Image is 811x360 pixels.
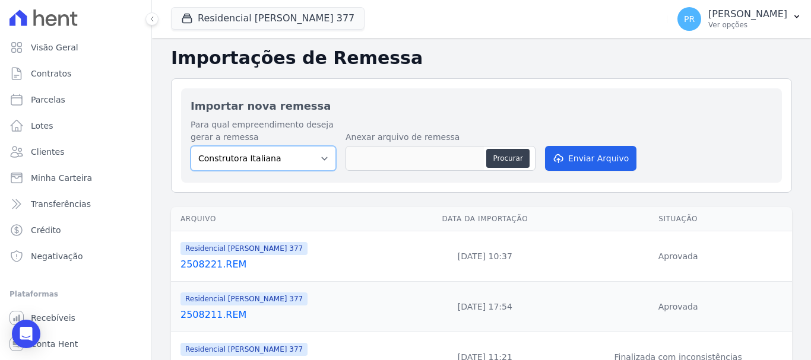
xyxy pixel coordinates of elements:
[5,140,147,164] a: Clientes
[405,231,564,282] td: [DATE] 10:37
[31,120,53,132] span: Lotes
[31,338,78,350] span: Conta Hent
[486,149,529,168] button: Procurar
[346,131,536,144] label: Anexar arquivo de remessa
[180,257,401,272] a: 2508221.REM
[684,15,695,23] span: PR
[405,207,564,231] th: Data da Importação
[31,312,75,324] span: Recebíveis
[708,20,787,30] p: Ver opções
[545,146,636,171] button: Enviar Arquivo
[171,7,365,30] button: Residencial [PERSON_NAME] 377
[564,231,792,282] td: Aprovada
[31,94,65,106] span: Parcelas
[564,282,792,332] td: Aprovada
[9,287,142,301] div: Plataformas
[31,250,83,262] span: Negativação
[31,68,71,79] span: Contratos
[5,244,147,268] a: Negativação
[31,224,61,236] span: Crédito
[405,282,564,332] td: [DATE] 17:54
[180,308,401,322] a: 2508211.REM
[5,36,147,59] a: Visão Geral
[31,198,91,210] span: Transferências
[12,320,40,348] div: Open Intercom Messenger
[564,207,792,231] th: Situação
[180,292,308,305] span: Residencial [PERSON_NAME] 377
[5,166,147,190] a: Minha Carteira
[5,62,147,85] a: Contratos
[5,332,147,356] a: Conta Hent
[5,218,147,242] a: Crédito
[180,242,308,255] span: Residencial [PERSON_NAME] 377
[191,98,772,114] h2: Importar nova remessa
[191,119,336,144] label: Para qual empreendimento deseja gerar a remessa
[31,146,64,158] span: Clientes
[5,114,147,138] a: Lotes
[31,42,78,53] span: Visão Geral
[668,2,811,36] button: PR [PERSON_NAME] Ver opções
[5,192,147,216] a: Transferências
[180,343,308,356] span: Residencial [PERSON_NAME] 377
[5,306,147,330] a: Recebíveis
[171,207,405,231] th: Arquivo
[31,172,92,184] span: Minha Carteira
[171,47,792,69] h2: Importações de Remessa
[5,88,147,111] a: Parcelas
[708,8,787,20] p: [PERSON_NAME]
